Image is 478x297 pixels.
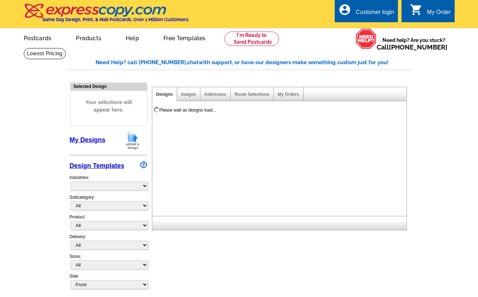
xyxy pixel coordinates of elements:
div: Customer login [356,9,394,19]
a: [PHONE_NUMBER] [389,43,447,51]
a: Route Selections [235,92,269,97]
a: My Orders [278,92,299,97]
a: Design Templates [70,162,125,169]
a: Same Day Design, Print, & Mail Postcards. Over 1 Million Customers. [24,9,189,22]
div: Please wait as designs load... [159,107,216,113]
span: chat [187,59,199,66]
div: Product: [70,214,147,234]
div: Industries: [70,171,147,194]
a: My Designs [70,136,106,143]
span: Your selections will appear here. [76,91,141,121]
div: Sizes: [70,253,147,273]
div: Selected Design [71,83,147,90]
a: Designs [156,92,173,97]
span: Need help? Are you stuck? [377,37,451,51]
div: Subcategory: [70,194,147,214]
img: loading... [154,107,159,113]
h4: Same Day Design, Print, & Mail Postcards. Over 1 Million Customers. [42,17,189,22]
i: account_circle [338,3,351,16]
img: upload-design [123,132,142,150]
a: shopping_cart My Order [410,8,451,17]
a: Addresses [204,92,226,97]
a: Postcards [12,29,63,46]
a: Free Templates [152,29,217,46]
a: account_circle Customer login [338,8,394,17]
img: help [356,28,377,49]
span: Call [377,43,447,51]
div: Side: [70,273,147,290]
div: Need Help? call [PHONE_NUMBER], with support, or have our designers make something custom just fo... [96,58,412,67]
div: My Order [427,9,451,19]
img: design-wizard-help-icon.png [140,161,147,168]
a: Help [114,29,150,46]
a: Images [181,92,196,97]
a: Products [64,29,113,46]
div: Delivery: [70,234,147,253]
i: shopping_cart [410,3,423,16]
